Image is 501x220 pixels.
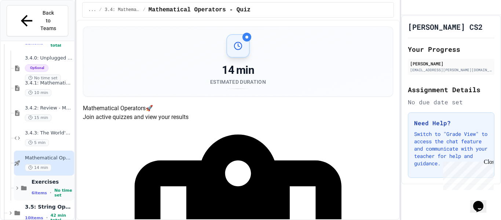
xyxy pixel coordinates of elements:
span: No time set [25,75,61,82]
span: 3.4: Mathematical Operators [105,7,140,13]
span: Exercises [32,178,73,185]
span: 3.4.1: Mathematical Operators [25,80,73,86]
span: Mathematical Operators - Quiz [149,6,251,14]
span: No time set [54,188,73,198]
h3: Need Help? [414,119,488,127]
div: [EMAIL_ADDRESS][PERSON_NAME][DOMAIN_NAME] [410,67,492,73]
span: 6 items [32,191,47,195]
span: ... [88,7,96,13]
span: 3.4.2: Review - Mathematical Operators [25,105,73,111]
iframe: chat widget [440,159,494,190]
button: Back to Teams [7,5,68,36]
span: 3.5: String Operators [25,203,73,210]
p: Join active quizzes and view your results [83,113,394,122]
span: 10 min [25,89,51,96]
div: Chat with us now!Close [3,3,51,47]
div: Estimated Duration [210,78,266,86]
div: [PERSON_NAME] [410,60,492,67]
span: / [99,7,102,13]
span: 5 min [25,139,49,146]
div: No due date set [408,98,494,107]
span: • [50,190,51,196]
h4: Mathematical Operators 🚀 [83,104,394,113]
h2: Your Progress [408,44,494,54]
span: Mathematical Operators - Quiz [25,155,73,161]
span: / [143,7,146,13]
p: Switch to "Grade View" to access the chat feature and communicate with your teacher for help and ... [414,130,488,167]
span: 15 min [25,114,51,121]
span: Optional [25,64,48,72]
span: 3.4.3: The World's Worst Farmers Market [25,130,73,136]
div: 14 min [210,64,266,77]
span: Back to Teams [40,9,57,32]
h1: [PERSON_NAME] CS2 [408,22,483,32]
span: 14 min [25,164,51,171]
h2: Assignment Details [408,84,494,95]
span: 3.4.0: Unplugged Activity - Mathematical Operators [25,55,73,61]
iframe: chat widget [470,191,494,213]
